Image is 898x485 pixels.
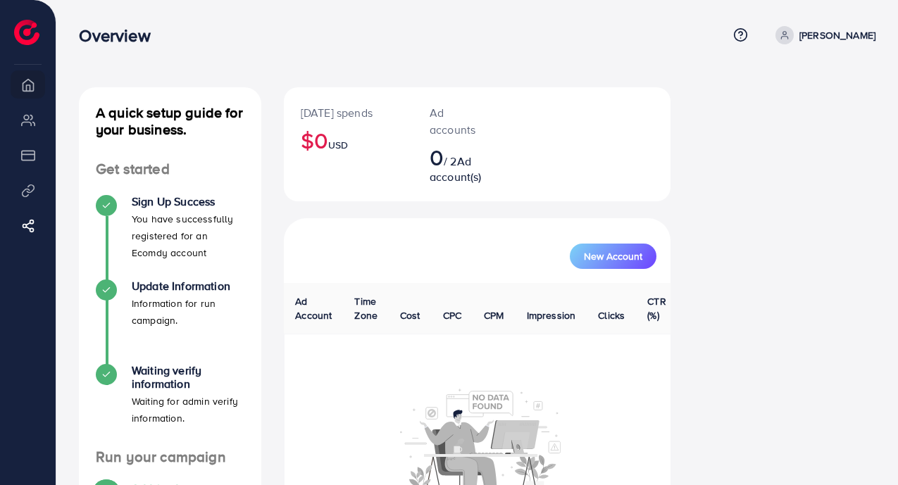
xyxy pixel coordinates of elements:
h4: Get started [79,160,261,178]
p: [DATE] spends [301,104,396,121]
h4: Waiting verify information [132,364,244,391]
span: CTR (%) [647,294,666,322]
h2: $0 [301,127,396,153]
span: Ad Account [295,294,332,322]
li: Waiting verify information [79,364,261,448]
span: Time Zone [354,294,378,322]
span: Ad account(s) [430,153,482,184]
span: Cost [400,308,420,322]
p: Waiting for admin verify information. [132,393,244,427]
p: [PERSON_NAME] [799,27,875,44]
li: Sign Up Success [79,195,261,279]
p: You have successfully registered for an Ecomdy account [132,210,244,261]
a: [PERSON_NAME] [770,26,875,44]
h4: A quick setup guide for your business. [79,104,261,138]
span: Clicks [598,308,625,322]
h4: Sign Up Success [132,195,244,208]
span: New Account [584,251,642,261]
button: New Account [570,244,656,269]
h4: Run your campaign [79,448,261,466]
h4: Update Information [132,279,244,293]
span: Impression [527,308,576,322]
span: CPC [443,308,461,322]
p: Ad accounts [430,104,492,138]
h2: / 2 [430,144,492,184]
span: USD [328,138,348,152]
span: CPM [484,308,504,322]
img: logo [14,20,39,45]
li: Update Information [79,279,261,364]
span: 0 [430,141,444,173]
p: Information for run campaign. [132,295,244,329]
h3: Overview [79,25,161,46]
